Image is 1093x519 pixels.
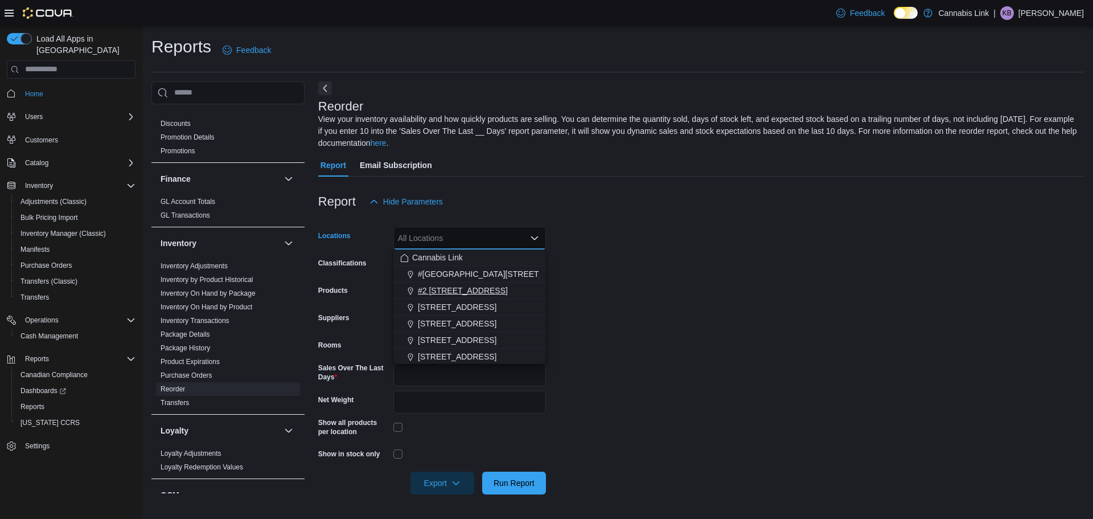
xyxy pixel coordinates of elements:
h3: Loyalty [161,425,188,436]
span: Reports [25,354,49,363]
label: Products [318,286,348,295]
span: Inventory Manager (Classic) [16,227,135,240]
a: Promotion Details [161,133,215,141]
span: Adjustments (Classic) [16,195,135,209]
span: #[GEOGRAPHIC_DATA][STREET_ADDRESS] [418,268,584,280]
label: Show all products per location [318,418,389,436]
button: #2 [STREET_ADDRESS] [393,283,546,299]
span: Bulk Pricing Import [20,213,78,222]
span: Cannabis Link [412,252,463,263]
button: Inventory [2,178,140,194]
button: [STREET_ADDRESS] [393,299,546,316]
button: [STREET_ADDRESS] [393,332,546,349]
button: Next [318,81,332,95]
span: Package History [161,344,210,353]
span: Home [25,89,43,99]
span: Operations [25,316,59,325]
div: Choose from the following options [393,250,546,365]
button: [STREET_ADDRESS] [393,316,546,332]
div: Loyalty [151,447,305,479]
span: Bulk Pricing Import [16,211,135,224]
span: Product Expirations [161,357,220,366]
div: Discounts & Promotions [151,117,305,162]
span: Transfers [16,291,135,304]
p: | [993,6,996,20]
label: Suppliers [318,313,350,322]
button: Bulk Pricing Import [11,210,140,226]
button: Cash Management [11,328,140,344]
span: Dashboards [20,386,66,395]
div: Finance [151,195,305,227]
span: Inventory Adjustments [161,261,228,271]
a: Discounts [161,120,191,128]
span: Run Report [494,477,535,489]
span: Inventory Manager (Classic) [20,229,106,238]
input: Dark Mode [894,7,918,19]
button: Catalog [20,156,53,170]
button: Customers [2,132,140,148]
span: Inventory by Product Historical [161,275,253,284]
a: Inventory Manager (Classic) [16,227,110,240]
span: Canadian Compliance [16,368,135,382]
button: Discounts & Promotions [282,94,295,108]
span: Purchase Orders [161,371,212,380]
span: Catalog [25,158,48,167]
span: GL Account Totals [161,197,215,206]
span: [US_STATE] CCRS [20,418,80,427]
button: Canadian Compliance [11,367,140,383]
span: Feedback [236,44,271,56]
a: here [371,138,387,148]
span: Customers [25,136,58,145]
span: [STREET_ADDRESS] [418,334,496,346]
button: Export [410,472,474,495]
button: [US_STATE] CCRS [11,415,140,431]
a: Loyalty Redemption Values [161,463,243,471]
button: Settings [2,438,140,454]
a: Inventory Adjustments [161,262,228,270]
span: Purchase Orders [20,261,72,270]
div: View your inventory availability and how quickly products are selling. You can determine the quan... [318,113,1078,149]
span: Inventory [25,181,53,190]
span: Adjustments (Classic) [20,197,87,206]
a: Dashboards [11,383,140,399]
span: KB [1002,6,1012,20]
span: Reports [20,352,135,366]
button: Transfers (Classic) [11,273,140,289]
button: Finance [282,172,295,186]
label: Sales Over The Last Days [318,363,389,382]
a: Inventory On Hand by Product [161,303,252,311]
span: Settings [25,442,50,451]
h3: OCM [161,489,179,501]
img: Cova [23,7,73,19]
button: Catalog [2,155,140,171]
span: Hide Parameters [383,196,443,207]
button: Finance [161,173,280,185]
a: Loyalty Adjustments [161,449,221,457]
div: Kevin Bulario [1000,6,1014,20]
a: Reports [16,400,49,414]
span: [STREET_ADDRESS] [418,318,496,329]
span: #2 [STREET_ADDRESS] [418,285,508,296]
h3: Finance [161,173,191,185]
h1: Reports [151,35,211,58]
label: Net Weight [318,395,354,404]
span: Washington CCRS [16,416,135,430]
a: Manifests [16,243,54,256]
span: Cash Management [16,329,135,343]
span: Reports [20,402,44,411]
a: Settings [20,439,54,453]
label: Rooms [318,341,342,350]
span: Manifests [16,243,135,256]
a: Promotions [161,147,195,155]
span: Package Details [161,330,210,339]
h3: Inventory [161,238,196,249]
a: Feedback [218,39,276,62]
div: Inventory [151,259,305,414]
span: Loyalty Redemption Values [161,463,243,472]
span: Promotions [161,146,195,156]
a: [US_STATE] CCRS [16,416,84,430]
span: Loyalty Adjustments [161,449,221,458]
span: Discounts [161,119,191,128]
a: Transfers [16,291,54,304]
